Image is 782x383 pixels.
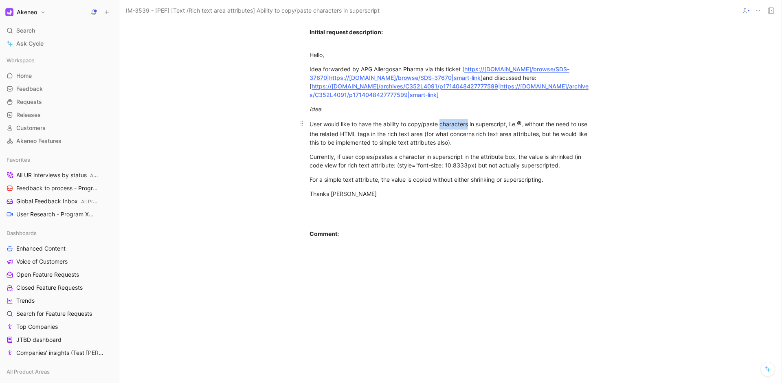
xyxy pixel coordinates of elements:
span: All UR interviews by status [16,171,99,180]
div: Dashboards [3,227,116,239]
a: Feedback to process - Program X [3,182,116,194]
span: Global Feedback Inbox [16,197,98,206]
a: Customers [3,122,116,134]
div: Search [3,24,116,37]
em: Idea [310,106,321,112]
a: All UR interviews by statusAll Product Areas [3,169,116,181]
a: Search for Feature Requests [3,308,116,320]
strong: Initial request description: [310,29,383,35]
a: Feedback [3,83,116,95]
span: Open Feature Requests [16,271,79,279]
a: JTBD dashboard [3,334,116,346]
div: Currently, if user copies/pastes a character in superscript in the attribute box, the value is sh... [310,152,591,169]
button: AkeneoAkeneo [3,7,48,18]
a: Ask Cycle [3,37,116,50]
span: All Product Areas [81,198,120,205]
span: Search [16,26,35,35]
span: Releases [16,111,41,119]
span: IM-3539 - [PEF] [Text /Rich text area attributes] Ability to copy/paste characters in superscript [126,6,380,15]
a: Closed Feature Requests [3,282,116,294]
div: User would like to have the ability to copy/paste characters in superscript, i.e. , without the n... [310,119,591,147]
span: User Research - Program X [16,210,99,219]
a: Home [3,70,116,82]
span: Trends [16,297,35,305]
span: JTBD dashboard [16,336,62,344]
div: Hello, [310,51,591,59]
a: Enhanced Content [3,242,116,255]
span: Workspace [7,56,35,64]
img: Akeneo [5,8,13,16]
span: Closed Feature Requests [16,284,83,292]
a: Global Feedback InboxAll Product Areas [3,195,116,207]
span: Voice of Customers [16,258,68,266]
a: Requests [3,96,116,108]
a: https://[DOMAIN_NAME]/archives/C352L4091/p1714048427777599|https://[DOMAIN_NAME]/archives/C352L40... [310,83,589,98]
span: Customers [16,124,46,132]
a: User Research - Program XPROGRAM X [3,208,116,220]
span: Enhanced Content [16,244,66,253]
span: All Product Areas [90,172,129,178]
span: Ask Cycle [16,39,44,48]
span: Favorites [7,156,30,164]
a: Companies' insights (Test [PERSON_NAME]) [3,347,116,359]
h1: Akeneo [17,9,37,16]
span: All Product Areas [7,368,50,376]
span: Requests [16,98,42,106]
span: ® [517,120,521,128]
a: Trends [3,295,116,307]
span: Feedback to process - Program X [16,184,100,193]
div: DashboardsEnhanced ContentVoice of CustomersOpen Feature RequestsClosed Feature RequestsTrendsSea... [3,227,116,359]
div: Favorites [3,154,116,166]
div: All Product Areas [3,365,116,378]
span: Companies' insights (Test [PERSON_NAME]) [16,349,106,357]
div: Idea forwarded by APG Allergosan Pharma via this ticket [ and discussed here: [ [310,65,591,99]
span: Akeneo Features [16,137,62,145]
span: Home [16,72,32,80]
a: Top Companies [3,321,116,333]
span: Top Companies [16,323,58,331]
div: For a simple text attribute, the value is copied without either shrinking or superscripting. [310,175,591,184]
div: Workspace [3,54,116,66]
span: Dashboards [7,229,37,237]
span: Feedback [16,85,43,93]
span: Search for Feature Requests [16,310,92,318]
div: Thanks [PERSON_NAME] [310,189,591,198]
a: Releases [3,109,116,121]
a: Open Feature Requests [3,269,116,281]
a: Akeneo Features [3,135,116,147]
a: Voice of Customers [3,255,116,268]
div: IM-3539 [310,11,591,45]
strong: Comment: [310,230,339,237]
